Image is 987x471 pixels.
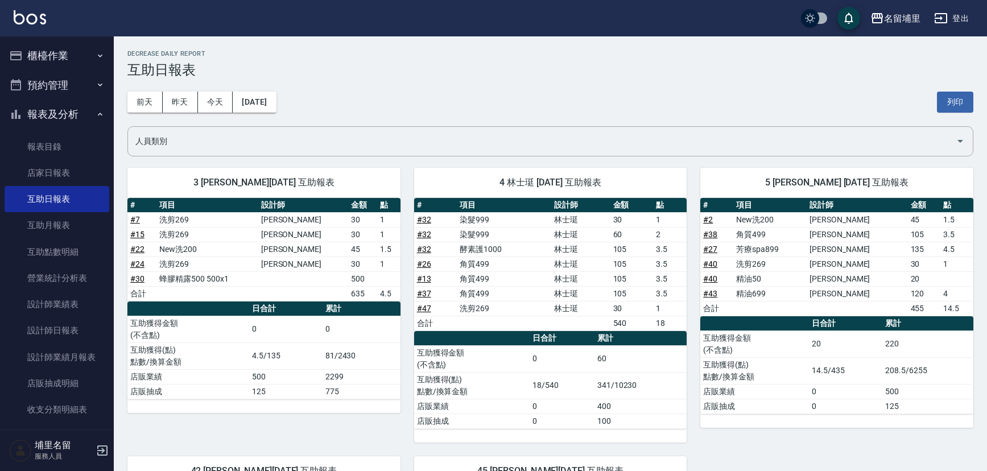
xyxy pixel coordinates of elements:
td: [PERSON_NAME] [807,227,907,242]
th: 項目 [733,198,807,213]
a: #32 [417,230,431,239]
td: 林士珽 [551,301,610,316]
a: #37 [417,289,431,298]
button: 登出 [930,8,973,29]
td: 洗剪269 [733,257,807,271]
td: [PERSON_NAME] [807,271,907,286]
td: 1.5 [940,212,973,227]
td: 林士珽 [551,271,610,286]
td: [PERSON_NAME] [807,212,907,227]
a: #38 [703,230,717,239]
input: 人員名稱 [133,131,951,151]
td: 互助獲得(點) 點數/換算金額 [127,342,249,369]
th: 累計 [594,331,687,346]
td: 洗剪269 [457,301,551,316]
td: 店販抽成 [127,384,249,399]
td: 20 [809,330,882,357]
table: a dense table [700,316,973,414]
td: New洗200 [156,242,258,257]
td: 洗剪269 [156,227,258,242]
td: 店販抽成 [700,399,809,414]
table: a dense table [127,301,400,399]
td: [PERSON_NAME] [807,286,907,301]
td: 3.5 [653,286,687,301]
th: 金額 [610,198,653,213]
td: 30 [610,301,653,316]
a: #32 [417,245,431,254]
a: #26 [417,259,431,268]
td: 635 [348,286,377,301]
td: 30 [348,227,377,242]
td: 互助獲得(點) 點數/換算金額 [414,372,530,399]
td: 互助獲得金額 (不含點) [414,345,530,372]
th: 點 [377,198,400,213]
td: 1 [940,257,973,271]
th: 設計師 [258,198,348,213]
table: a dense table [127,198,400,301]
a: #32 [417,215,431,224]
a: 店家日報表 [5,160,109,186]
td: 互助獲得金額 (不含點) [127,316,249,342]
td: 店販業績 [127,369,249,384]
td: 775 [323,384,400,399]
td: 455 [908,301,941,316]
th: 設計師 [807,198,907,213]
th: # [414,198,457,213]
td: 3.5 [653,242,687,257]
td: 角質499 [457,257,551,271]
td: 220 [882,330,973,357]
td: 1 [377,212,400,227]
td: 酵素護1000 [457,242,551,257]
a: #40 [703,259,717,268]
td: 1.5 [377,242,400,257]
h3: 互助日報表 [127,62,973,78]
th: # [127,198,156,213]
button: Open [951,132,969,150]
td: 30 [348,212,377,227]
td: 30 [348,257,377,271]
th: 點 [653,198,687,213]
span: 3 [PERSON_NAME][DATE] 互助報表 [141,177,387,188]
td: 林士珽 [551,286,610,301]
h2: Decrease Daily Report [127,50,973,57]
td: 45 [348,242,377,257]
a: #13 [417,274,431,283]
td: 18/540 [530,372,594,399]
td: 208.5/6255 [882,357,973,384]
td: 0 [809,399,882,414]
span: 4 林士珽 [DATE] 互助報表 [428,177,674,188]
td: 1 [653,301,687,316]
a: #43 [703,289,717,298]
td: 105 [610,271,653,286]
td: 洗剪269 [156,212,258,227]
td: 20 [908,271,941,286]
a: 設計師日報表 [5,317,109,344]
img: Person [9,439,32,462]
td: 蜂膠精露500 500x1 [156,271,258,286]
td: 14.5/435 [809,357,882,384]
td: 0 [530,414,594,428]
td: 18 [653,316,687,330]
td: 500 [348,271,377,286]
td: 14.5 [940,301,973,316]
td: 45 [908,212,941,227]
a: #27 [703,245,717,254]
th: 金額 [348,198,377,213]
td: 洗剪269 [156,257,258,271]
td: 2 [653,227,687,242]
td: 2299 [323,369,400,384]
a: #15 [130,230,144,239]
a: #40 [703,274,717,283]
td: 互助獲得(點) 點數/換算金額 [700,357,809,384]
td: [PERSON_NAME] [258,242,348,257]
th: 累計 [882,316,973,331]
th: 金額 [908,198,941,213]
table: a dense table [414,331,687,429]
img: Logo [14,10,46,24]
td: 林士珽 [551,257,610,271]
td: 芳療spa899 [733,242,807,257]
td: 精油699 [733,286,807,301]
td: 105 [610,257,653,271]
button: 前天 [127,92,163,113]
td: 3.5 [653,271,687,286]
